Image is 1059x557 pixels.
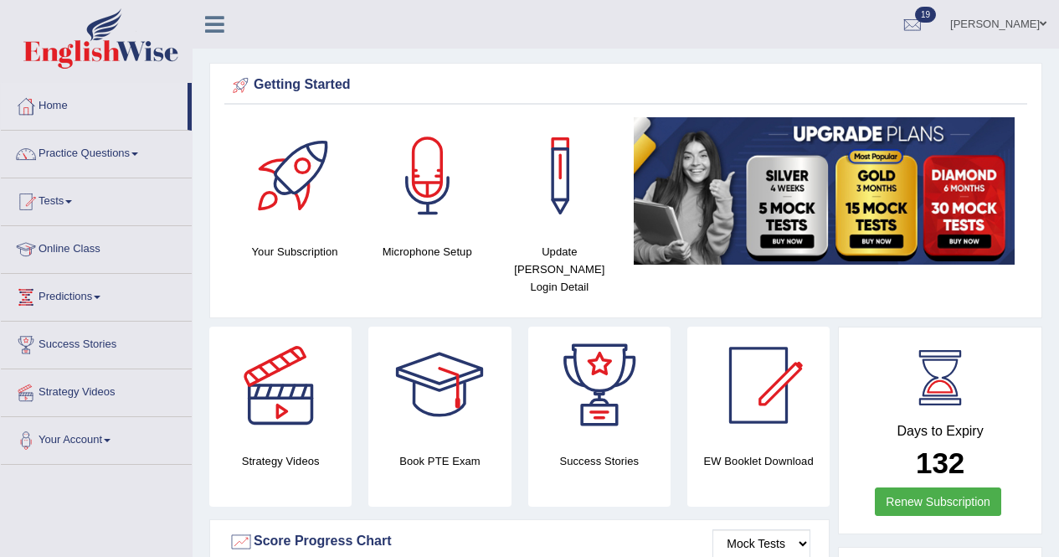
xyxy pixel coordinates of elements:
h4: Days to Expiry [857,424,1023,439]
h4: Strategy Videos [209,452,352,470]
div: Score Progress Chart [229,529,810,554]
span: 19 [915,7,936,23]
a: Strategy Videos [1,369,192,411]
b: 132 [916,446,964,479]
img: small5.jpg [634,117,1015,265]
a: Tests [1,178,192,220]
h4: Update [PERSON_NAME] Login Detail [501,243,617,296]
h4: Your Subscription [237,243,352,260]
a: Your Account [1,417,192,459]
h4: Microphone Setup [369,243,485,260]
a: Renew Subscription [875,487,1001,516]
a: Online Class [1,226,192,268]
a: Home [1,83,188,125]
a: Predictions [1,274,192,316]
h4: EW Booklet Download [687,452,830,470]
div: Getting Started [229,73,1023,98]
h4: Book PTE Exam [368,452,511,470]
a: Success Stories [1,322,192,364]
a: Practice Questions [1,131,192,173]
h4: Success Stories [528,452,671,470]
